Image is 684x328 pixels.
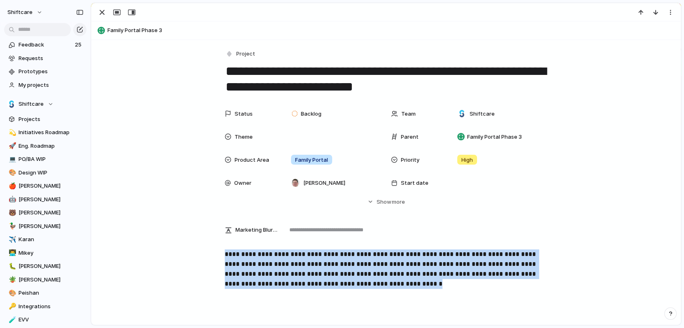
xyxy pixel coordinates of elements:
[19,195,84,204] span: [PERSON_NAME]
[19,128,84,137] span: Initiatives Roadmap
[19,302,84,311] span: Integrations
[4,287,86,299] a: 🎨Peishan
[9,288,14,298] div: 🎨
[9,275,14,284] div: 🪴
[392,198,405,206] span: more
[9,181,14,191] div: 🍎
[7,316,16,324] button: 🧪
[4,260,86,272] a: 🐛[PERSON_NAME]
[401,179,428,187] span: Start date
[7,222,16,230] button: 🦆
[9,302,14,311] div: 🔑
[4,220,86,233] a: 🦆[PERSON_NAME]
[9,155,14,164] div: 💻
[224,48,258,60] button: Project
[75,41,83,49] span: 25
[467,133,522,141] span: Family Portal Phase 3
[19,81,84,89] span: My projects
[235,226,277,234] span: Marketing Blurb (15-20 Words)
[9,262,14,271] div: 🐛
[7,155,16,163] button: 💻
[19,100,44,108] span: Shiftcare
[19,276,84,284] span: [PERSON_NAME]
[9,315,14,325] div: 🧪
[470,110,495,118] span: Shiftcare
[19,222,84,230] span: [PERSON_NAME]
[4,113,86,126] a: Projects
[4,233,86,246] a: ✈️Karan
[4,98,86,110] button: Shiftcare
[19,169,84,177] span: Design WIP
[4,39,86,51] a: Feedback25
[19,209,84,217] span: [PERSON_NAME]
[461,156,473,164] span: High
[7,289,16,297] button: 🎨
[235,110,253,118] span: Status
[95,24,677,37] button: Family Portal Phase 3
[235,156,269,164] span: Product Area
[236,50,255,58] span: Project
[7,195,16,204] button: 🤖
[401,133,419,141] span: Parent
[19,115,84,123] span: Projects
[4,300,86,313] a: 🔑Integrations
[303,179,345,187] span: [PERSON_NAME]
[4,247,86,259] a: 👨‍💻Mikey
[4,79,86,91] a: My projects
[401,110,416,118] span: Team
[4,65,86,78] a: Prototypes
[4,180,86,192] div: 🍎[PERSON_NAME]
[4,207,86,219] a: 🐻[PERSON_NAME]
[4,140,86,152] a: 🚀Eng. Roadmap
[7,276,16,284] button: 🪴
[7,235,16,244] button: ✈️
[19,54,84,63] span: Requests
[7,8,33,16] span: shiftcare
[4,6,47,19] button: shiftcare
[7,169,16,177] button: 🎨
[9,235,14,244] div: ✈️
[234,179,251,187] span: Owner
[4,274,86,286] a: 🪴[PERSON_NAME]
[7,182,16,190] button: 🍎
[19,262,84,270] span: [PERSON_NAME]
[19,67,84,76] span: Prototypes
[301,110,321,118] span: Backlog
[9,168,14,177] div: 🎨
[19,235,84,244] span: Karan
[9,208,14,218] div: 🐻
[19,182,84,190] span: [PERSON_NAME]
[7,249,16,257] button: 👨‍💻
[4,314,86,326] a: 🧪EVV
[7,128,16,137] button: 💫
[9,128,14,137] div: 💫
[235,133,253,141] span: Theme
[4,193,86,206] a: 🤖[PERSON_NAME]
[107,26,677,35] span: Family Portal Phase 3
[4,126,86,139] a: 💫Initiatives Roadmap
[19,316,84,324] span: EVV
[19,142,84,150] span: Eng. Roadmap
[7,302,16,311] button: 🔑
[4,153,86,165] a: 💻PO/BA WIP
[19,155,84,163] span: PO/BA WIP
[225,194,547,209] button: Showmore
[19,249,84,257] span: Mikey
[4,52,86,65] a: Requests
[19,289,84,297] span: Peishan
[9,141,14,151] div: 🚀
[7,262,16,270] button: 🐛
[7,209,16,217] button: 🐻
